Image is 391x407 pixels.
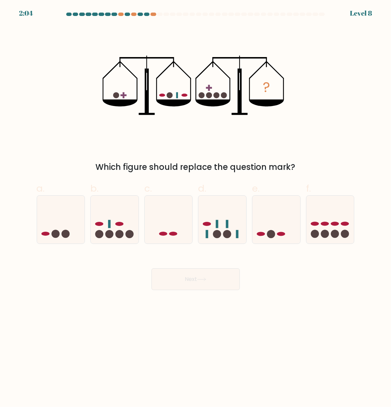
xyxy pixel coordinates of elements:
[252,182,260,195] span: e.
[152,268,240,290] button: Next
[41,161,351,173] div: Which figure should replace the question mark?
[37,182,45,195] span: a.
[144,182,152,195] span: c.
[90,182,99,195] span: b.
[350,8,372,18] div: Level 8
[198,182,206,195] span: d.
[306,182,311,195] span: f.
[19,8,33,18] div: 2:04
[263,78,270,97] tspan: ?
